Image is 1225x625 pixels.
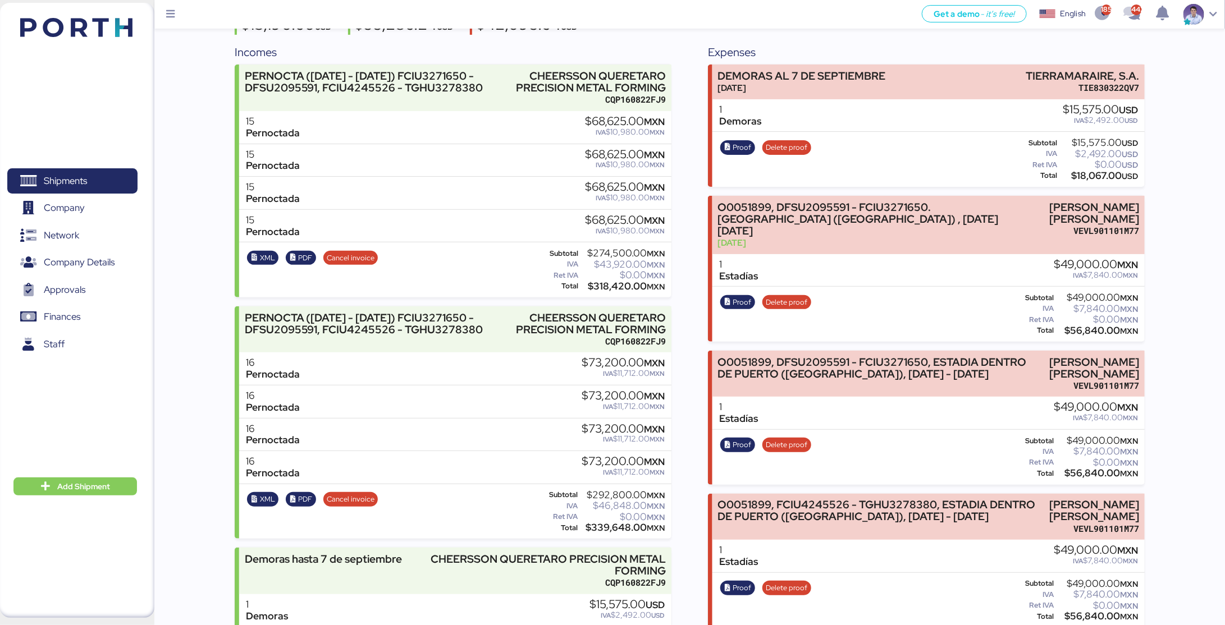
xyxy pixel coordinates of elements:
span: XML [260,252,275,264]
span: MXN [647,490,665,500]
span: USD [561,21,578,32]
button: XML [247,251,278,265]
span: Delete proof [766,582,807,594]
span: MXN [644,357,665,369]
span: MXN [647,282,665,292]
div: $0.00 [1059,160,1138,169]
span: MXN [647,501,665,511]
span: IVA [603,402,613,411]
div: $7,840.00 [1054,413,1138,422]
span: MXN [644,214,665,227]
div: Ret IVA [543,513,578,521]
div: Estadías [719,270,758,282]
span: MXN [650,435,665,444]
span: MXN [1123,271,1138,280]
button: Proof [720,438,755,452]
span: IVA [603,468,613,477]
button: Cancel invoice [323,492,378,507]
div: $10,980.00 [585,160,665,169]
span: Proof [733,296,752,309]
div: $49,000.00 [1054,544,1138,557]
div: Pernoctada [246,467,300,479]
span: MXN [1117,259,1138,271]
a: Approvals [7,277,138,302]
span: MXN [1120,468,1138,479]
div: Total [1017,613,1054,621]
div: $73,200.00 [582,357,665,369]
div: Total [543,282,579,290]
span: IVA [603,435,613,444]
span: Delete proof [766,141,807,154]
span: IVA [1073,413,1083,422]
div: $15,575.00 [1059,139,1138,147]
div: Pernoctada [246,193,300,205]
div: $11,712.00 [582,369,665,378]
div: 16 [246,423,300,435]
div: $339,648.00 [580,523,665,532]
span: USD [646,599,665,611]
div: PERNOCTA ([DATE] - [DATE]) FCIU3271650 - DFSU2095591, FCIU4245526 - TGHU3278380 [245,70,502,94]
div: $0.00 [580,513,665,521]
div: $7,840.00 [1056,447,1138,456]
span: MXN [1120,447,1138,457]
div: $18,067.00 [1059,172,1138,180]
span: MXN [644,423,665,435]
span: USD [1122,160,1138,170]
span: MXN [1120,304,1138,314]
div: [DATE] [718,237,1029,249]
div: $49,000.00 [1054,401,1138,413]
div: Incomes [235,44,671,61]
span: USD [1119,104,1138,116]
button: Add Shipment [13,477,137,495]
span: MXN [650,160,665,169]
div: Ret IVA [1017,316,1054,324]
span: USD [315,21,332,32]
a: Company [7,195,138,221]
div: $68,625.00 [585,214,665,227]
span: PDF [298,252,312,264]
span: Cancel invoice [327,493,374,505]
div: Total [1017,470,1054,477]
div: $0.00 [1056,458,1138,467]
button: Delete proof [762,438,811,452]
div: Pernoctada [246,226,300,238]
div: IVA [1017,448,1054,456]
span: USD [1122,149,1138,159]
div: 16 [246,357,300,369]
div: Demoras [246,610,288,622]
div: $46,848.00 [580,502,665,510]
span: Proof [733,439,752,451]
span: MXN [1117,544,1138,557]
div: $292,800.00 [580,491,665,499]
span: Company Details [44,254,115,270]
span: IVA [1073,271,1083,280]
div: 15 [246,214,300,226]
span: IVA [603,369,613,378]
span: MXN [1120,601,1138,611]
div: $2,492.00 [589,611,665,619]
div: $11,712.00 [582,402,665,411]
button: Proof [720,140,755,155]
div: Subtotal [1017,437,1054,445]
div: Demoras [719,116,761,127]
div: Pernoctada [246,127,300,139]
div: VEVL901101M77 [1040,380,1139,392]
div: $10,980.00 [585,128,665,136]
a: Shipments [7,168,138,194]
span: MXN [1120,579,1138,589]
span: MXN [644,149,665,161]
div: IVA [1017,150,1057,158]
div: $0.00 [1056,315,1138,324]
span: MXN [647,270,665,281]
div: [PERSON_NAME] [PERSON_NAME] [1040,356,1139,380]
span: IVA [1074,116,1084,125]
button: Menu [161,5,180,24]
span: MXN [644,181,665,194]
button: XML [247,492,278,507]
div: 1 [719,104,761,116]
div: $73,200.00 [582,456,665,468]
div: TIERRAMARAIRE, S.A. [1026,70,1139,82]
div: $318,420.00 [581,282,665,291]
span: Proof [733,582,752,594]
div: Subtotal [1017,580,1054,587]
